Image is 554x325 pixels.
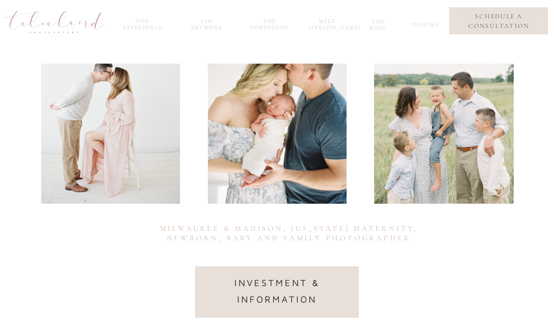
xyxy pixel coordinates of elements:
[153,224,425,247] h2: Milwaukee & madisoN, [US_STATE] Maternity, Newborn, Baby and Family Photographer
[456,11,541,31] a: schedule a consultation
[208,275,346,308] a: investment & information
[118,18,167,28] a: the experience
[185,18,229,28] a: the Artwork
[247,18,291,28] a: the portfolio
[411,21,436,32] a: inquire
[309,18,346,28] a: meet [PERSON_NAME]
[364,18,393,29] a: the blog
